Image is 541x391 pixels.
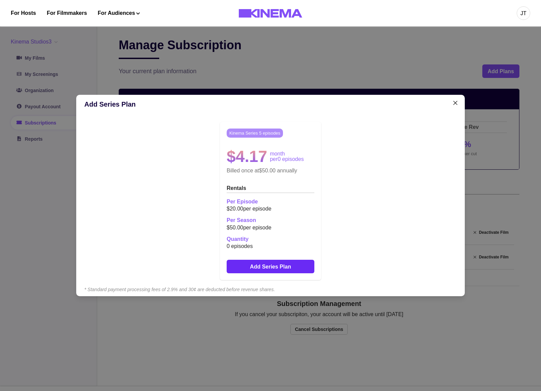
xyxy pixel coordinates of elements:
button: Close [450,97,461,108]
h2: Rentals [227,185,314,193]
p: Billed once at $50.00 annually [227,167,314,174]
a: For Hosts [11,9,36,17]
h2: Add Series Plan [84,100,136,108]
p: 0 episodes [227,242,314,250]
i: * Standard payment processing fees of 2.9% and 30¢ are deducted before revenue shares. [84,287,275,292]
h2: $4.17 [227,148,267,165]
h2: Per Episode [227,198,314,205]
p: Kinema Series 5 episodes [227,129,283,138]
p: month per 0 episodes [270,151,304,162]
p: $50.00 per episode [227,224,314,232]
button: Add Series Plan [227,260,314,273]
p: $20.00 per episode [227,205,314,213]
h2: Per Season [227,217,314,223]
a: For Filmmakers [47,9,87,17]
h2: Quantity [227,236,314,242]
div: JT [520,9,526,18]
